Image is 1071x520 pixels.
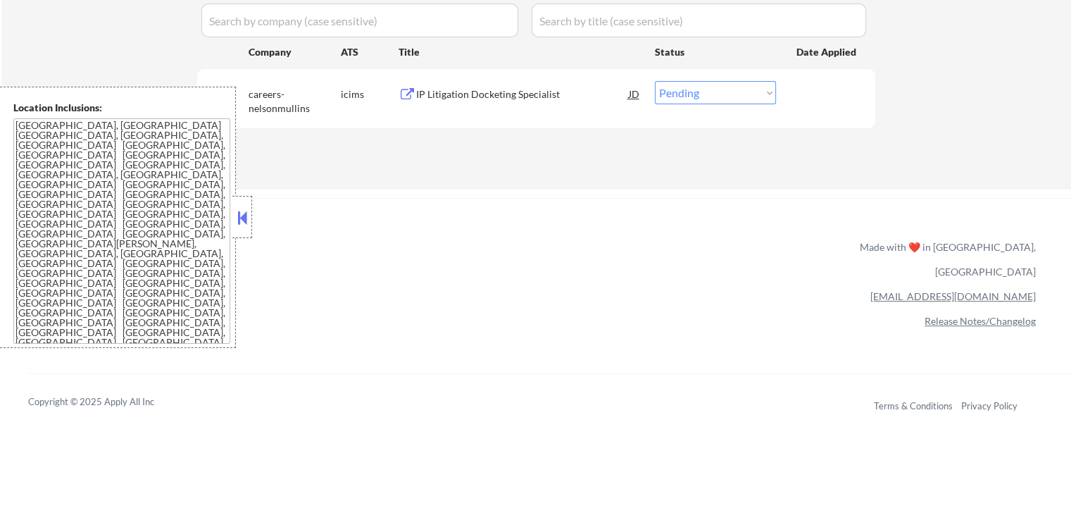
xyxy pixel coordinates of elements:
[870,290,1036,302] a: [EMAIL_ADDRESS][DOMAIN_NAME]
[854,235,1036,284] div: Made with ❤️ in [GEOGRAPHIC_DATA], [GEOGRAPHIC_DATA]
[796,45,858,59] div: Date Applied
[249,87,341,115] div: careers-nelsonmullins
[627,81,641,106] div: JD
[655,39,776,64] div: Status
[341,45,399,59] div: ATS
[28,395,190,409] div: Copyright © 2025 Apply All Inc
[961,400,1017,411] a: Privacy Policy
[201,4,518,37] input: Search by company (case sensitive)
[416,87,629,101] div: IP Litigation Docketing Specialist
[341,87,399,101] div: icims
[532,4,866,37] input: Search by title (case sensitive)
[399,45,641,59] div: Title
[249,45,341,59] div: Company
[874,400,953,411] a: Terms & Conditions
[28,254,565,269] a: Refer & earn free applications 👯‍♀️
[13,101,230,115] div: Location Inclusions:
[925,315,1036,327] a: Release Notes/Changelog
